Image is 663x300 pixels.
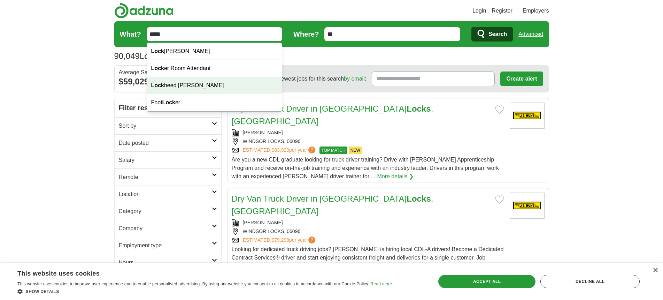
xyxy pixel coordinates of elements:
[115,117,221,134] a: Sort by
[17,267,375,278] div: This website uses cookies
[115,220,221,237] a: Company
[147,77,282,94] div: heed [PERSON_NAME]
[413,262,449,270] a: More details ❯
[26,289,59,294] span: Show details
[114,3,174,18] img: Adzuna logo
[115,254,221,271] a: Hours
[115,151,221,168] a: Salary
[243,130,283,135] a: [PERSON_NAME]
[319,147,347,154] span: TOP MATCH
[472,7,486,15] a: Login
[17,282,369,286] span: This website uses cookies to improve user experience and to enable personalised advertising. By u...
[147,94,282,111] div: Foot er
[151,48,164,54] strong: Lock
[17,288,392,295] div: Show details
[407,194,431,203] strong: Locks
[119,156,212,164] h2: Salary
[162,99,175,105] strong: Lock
[119,122,212,130] h2: Sort by
[510,193,545,219] img: J.B. Hunt Transport Services logo
[540,275,640,288] div: Decline all
[510,103,545,129] img: J.B. Hunt Transport Services logo
[232,104,433,126] a: Dry Van Truck Driver in [GEOGRAPHIC_DATA]Locks, [GEOGRAPHIC_DATA]
[120,29,141,39] label: What?
[151,65,164,71] strong: Lock
[119,258,212,267] h2: Hours
[119,173,212,181] h2: Remote
[247,75,366,83] span: Receive the newest jobs for this search :
[370,282,392,286] a: Read more, opens a new window
[147,60,282,77] div: er Room Attendant
[119,70,217,75] div: Average Salary
[115,203,221,220] a: Category
[115,186,221,203] a: Location
[115,168,221,186] a: Remote
[119,241,212,250] h2: Employment type
[115,98,221,117] h2: Filter results
[492,7,512,15] a: Register
[115,237,221,254] a: Employment type
[407,104,431,113] strong: Locks
[243,220,283,225] a: [PERSON_NAME]
[523,7,549,15] a: Employers
[495,105,504,114] button: Add to favorite jobs
[119,75,217,88] div: $59,029
[232,194,433,216] a: Dry Van Truck Driver in [GEOGRAPHIC_DATA]Locks, [GEOGRAPHIC_DATA]
[119,139,212,147] h2: Date posted
[438,275,535,288] div: Accept all
[147,43,282,60] div: [PERSON_NAME]
[119,207,212,216] h2: Category
[344,76,365,82] a: by email
[114,51,276,61] h1: Lock Jobs in [GEOGRAPHIC_DATA]
[243,237,317,244] a: ESTIMATED:$79,298per year?
[119,224,212,233] h2: Company
[349,147,362,154] span: NEW
[653,268,658,273] div: Close
[488,27,507,41] span: Search
[243,147,317,154] a: ESTIMATED:$83,920per year?
[115,134,221,151] a: Date posted
[232,246,504,269] span: Looking for dedicated truck driving jobs? [PERSON_NAME] is hiring local CDL-A drivers! Become a D...
[471,27,513,42] button: Search
[500,72,543,86] button: Create alert
[232,157,499,179] span: Are you a new CDL graduate looking for truck driver training? Drive with [PERSON_NAME] Apprentice...
[495,195,504,204] button: Add to favorite jobs
[232,228,504,235] div: WINDSOR LOCKS, 06096
[151,82,164,88] strong: Lock
[114,50,140,62] span: 90,049
[271,237,289,243] span: $79,298
[518,27,543,41] a: Advanced
[293,29,319,39] label: Where?
[377,172,414,181] a: More details ❯
[271,147,289,153] span: $83,920
[308,237,315,243] span: ?
[308,147,315,153] span: ?
[232,138,504,145] div: WINDSOR LOCKS, 06096
[119,190,212,198] h2: Location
